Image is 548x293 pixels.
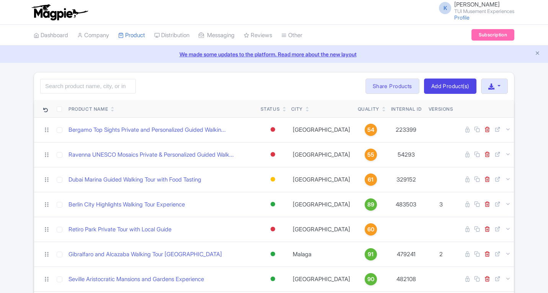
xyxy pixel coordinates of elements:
span: [PERSON_NAME] [454,1,500,8]
div: Building [269,174,277,185]
td: 54293 [387,142,426,167]
a: 61 [358,174,384,186]
a: Seville Aristocratic Mansions and Gardens Experience [68,275,204,284]
td: 479241 [387,242,426,267]
span: 3 [439,201,443,208]
div: Active [269,199,277,210]
div: Quality [358,106,379,113]
td: 483503 [387,192,426,217]
a: Profile [454,14,470,21]
a: 60 [358,223,384,236]
a: 90 [358,273,384,285]
td: [GEOGRAPHIC_DATA] [288,217,355,242]
td: [GEOGRAPHIC_DATA] [288,267,355,291]
a: 55 [358,149,384,161]
div: Active [269,273,277,285]
span: 2 [439,250,443,258]
td: [GEOGRAPHIC_DATA] [288,142,355,167]
div: Active [269,249,277,260]
a: Retiro Park Private Tour with Local Guide [68,225,171,234]
a: Subscription [471,29,514,41]
a: Share Products [365,79,419,94]
td: 329152 [387,167,426,192]
a: K [PERSON_NAME] TUI Musement Experiences [434,2,514,14]
th: Internal ID [387,100,426,118]
div: Product Name [68,106,108,113]
td: 482108 [387,267,426,291]
a: Reviews [244,25,272,46]
td: [GEOGRAPHIC_DATA] [288,192,355,217]
a: Messaging [199,25,235,46]
small: TUI Musement Experiences [454,9,514,14]
span: 91 [368,250,373,259]
a: Company [77,25,109,46]
a: Dubai Marina Guided Walking Tour with Food Tasting [68,175,201,184]
span: 55 [367,151,374,159]
a: 54 [358,124,384,136]
th: Versions [426,100,457,118]
a: 91 [358,248,384,260]
td: Malaga [288,242,355,267]
button: Close announcement [535,49,540,58]
div: Inactive [269,124,277,135]
a: We made some updates to the platform. Read more about the new layout [5,50,543,58]
a: Distribution [154,25,189,46]
a: Gibralfaro and Alcazaba Walking Tour [GEOGRAPHIC_DATA] [68,250,222,259]
a: 89 [358,198,384,211]
input: Search product name, city, or interal id [40,79,136,93]
a: Add Product(s) [424,79,476,94]
div: Inactive [269,224,277,235]
td: 223399 [387,117,426,142]
span: 54 [367,126,374,134]
img: logo-ab69f6fb50320c5b225c76a69d11143b.png [30,4,89,21]
a: Other [281,25,302,46]
div: Status [261,106,280,113]
td: [GEOGRAPHIC_DATA] [288,117,355,142]
a: Bergamo Top Sights Private and Personalized Guided Walkin... [68,126,226,134]
td: [GEOGRAPHIC_DATA] [288,167,355,192]
a: Berlin City Highlights Walking Tour Experience [68,200,185,209]
span: 89 [367,200,374,209]
span: 90 [367,275,374,283]
a: Ravenna UNESCO Mosaics Private & Personalized Guided Walk... [68,151,234,159]
a: Dashboard [34,25,68,46]
div: City [291,106,303,113]
div: Inactive [269,149,277,160]
span: 61 [368,175,373,184]
span: 60 [367,225,374,234]
span: K [439,2,451,14]
a: Product [118,25,145,46]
